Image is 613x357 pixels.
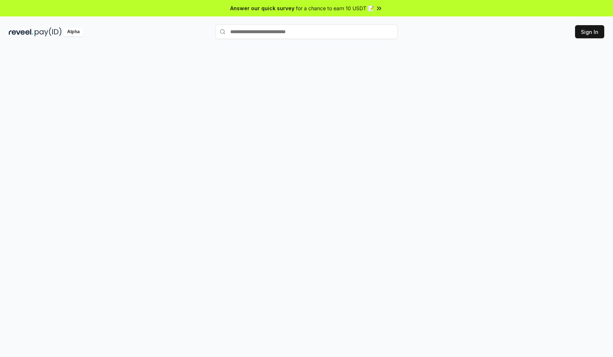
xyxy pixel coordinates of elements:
[575,25,604,38] button: Sign In
[35,27,62,36] img: pay_id
[9,27,33,36] img: reveel_dark
[230,4,294,12] span: Answer our quick survey
[63,27,84,36] div: Alpha
[296,4,374,12] span: for a chance to earn 10 USDT 📝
